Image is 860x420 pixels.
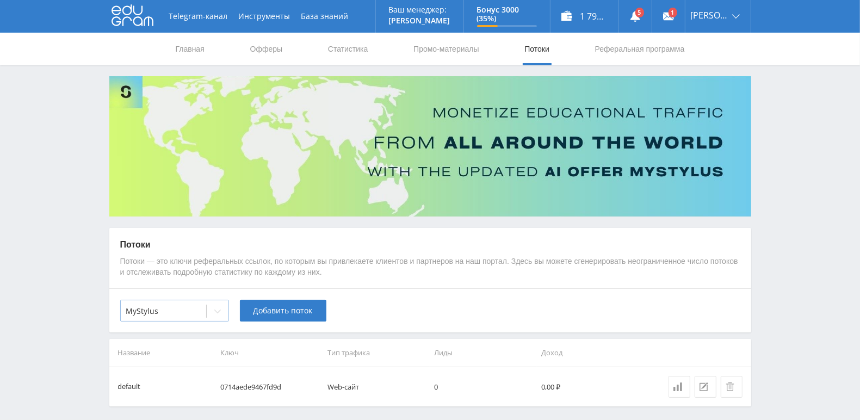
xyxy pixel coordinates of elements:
th: Ключ [216,339,323,367]
td: 0 [430,367,537,406]
a: Реферальная программа [594,33,686,65]
td: Web-сайт [323,367,430,406]
th: Доход [537,339,644,367]
p: Потоки [120,239,740,251]
a: Офферы [249,33,284,65]
td: 0714aede9467fd9d [216,367,323,406]
th: Тип трафика [323,339,430,367]
a: Статистика [669,376,690,398]
p: Ваш менеджер: [389,5,450,14]
th: Лиды [430,339,537,367]
span: [PERSON_NAME] [691,11,729,20]
p: [PERSON_NAME] [389,16,450,25]
button: Удалить [721,376,743,398]
a: Статистика [327,33,369,65]
div: default [118,381,141,393]
p: Потоки — это ключи реферальных ссылок, по которым вы привлекаете клиентов и партнеров на наш порт... [120,256,740,277]
td: 0,00 ₽ [537,367,644,406]
a: Промо-материалы [412,33,480,65]
span: Добавить поток [253,306,313,315]
button: Редактировать [695,376,716,398]
a: Потоки [523,33,550,65]
th: Название [109,339,216,367]
a: Главная [175,33,206,65]
button: Добавить поток [240,300,326,322]
img: Banner [109,76,751,217]
p: Бонус 3000 (35%) [477,5,537,23]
